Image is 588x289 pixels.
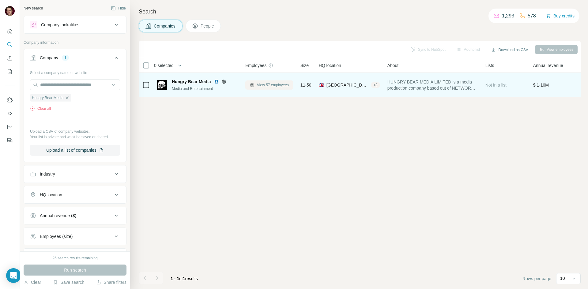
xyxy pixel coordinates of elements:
button: Employees (size) [24,229,126,244]
span: 0 selected [154,62,174,69]
p: 10 [560,275,565,281]
span: Hungry Bear Media [32,95,63,101]
button: Upload a list of companies [30,145,120,156]
span: $ 1-10M [533,83,549,87]
button: Feedback [5,135,15,146]
button: Enrich CSV [5,53,15,64]
span: 1 [183,276,185,281]
span: HQ location [319,62,341,69]
span: of [179,276,183,281]
button: HQ location [24,187,126,202]
div: New search [24,6,43,11]
button: Save search [53,279,84,285]
span: [GEOGRAPHIC_DATA] [326,82,368,88]
span: Lists [485,62,494,69]
button: Dashboard [5,121,15,132]
img: Avatar [5,6,15,16]
span: 1 - 1 [171,276,179,281]
button: Buy credits [546,12,575,20]
div: 1 [62,55,69,61]
div: Company lookalikes [41,22,79,28]
button: Use Surfe on LinkedIn [5,94,15,106]
p: Company information [24,40,126,45]
button: Clear [24,279,41,285]
button: View 57 employees [245,80,293,90]
div: Industry [40,171,55,177]
span: Not in a list [485,83,507,87]
span: Annual revenue [533,62,563,69]
button: Company1 [24,50,126,68]
div: HQ location [40,192,62,198]
button: Share filters [96,279,126,285]
span: 11-50 [300,82,311,88]
button: Search [5,39,15,50]
button: Hide [107,4,130,13]
div: Annual revenue ($) [40,213,76,219]
button: My lists [5,66,15,77]
span: People [201,23,215,29]
div: Media and Entertainment [172,86,238,91]
p: 1,293 [502,12,514,20]
div: Select a company name or website [30,68,120,76]
img: Logo of Hungry Bear Media [157,80,167,90]
button: Clear all [30,106,51,111]
button: Technologies [24,250,126,265]
button: Download as CSV [487,45,532,54]
img: LinkedIn logo [214,79,219,84]
button: Company lookalikes [24,17,126,32]
div: 26 search results remaining [52,255,97,261]
div: Company [40,55,58,61]
div: Open Intercom Messenger [6,268,21,283]
p: Your list is private and won't be saved or shared. [30,134,120,140]
button: Use Surfe API [5,108,15,119]
button: Industry [24,167,126,181]
p: Upload a CSV of company websites. [30,129,120,134]
span: HUNGRY BEAR MEDIA LIMITED is a media production company based out of NETWORK HOUSE [GEOGRAPHIC_DA... [387,79,478,91]
span: results [171,276,198,281]
span: Companies [154,23,176,29]
span: Size [300,62,309,69]
div: + 3 [371,82,380,88]
p: 578 [528,12,536,20]
button: Quick start [5,26,15,37]
div: Employees (size) [40,233,73,239]
button: Annual revenue ($) [24,208,126,223]
span: Rows per page [522,276,551,282]
span: Employees [245,62,266,69]
span: 🇬🇧 [319,82,324,88]
span: About [387,62,399,69]
span: View 57 employees [257,82,289,88]
span: Hungry Bear Media [172,79,211,85]
h4: Search [139,7,581,16]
